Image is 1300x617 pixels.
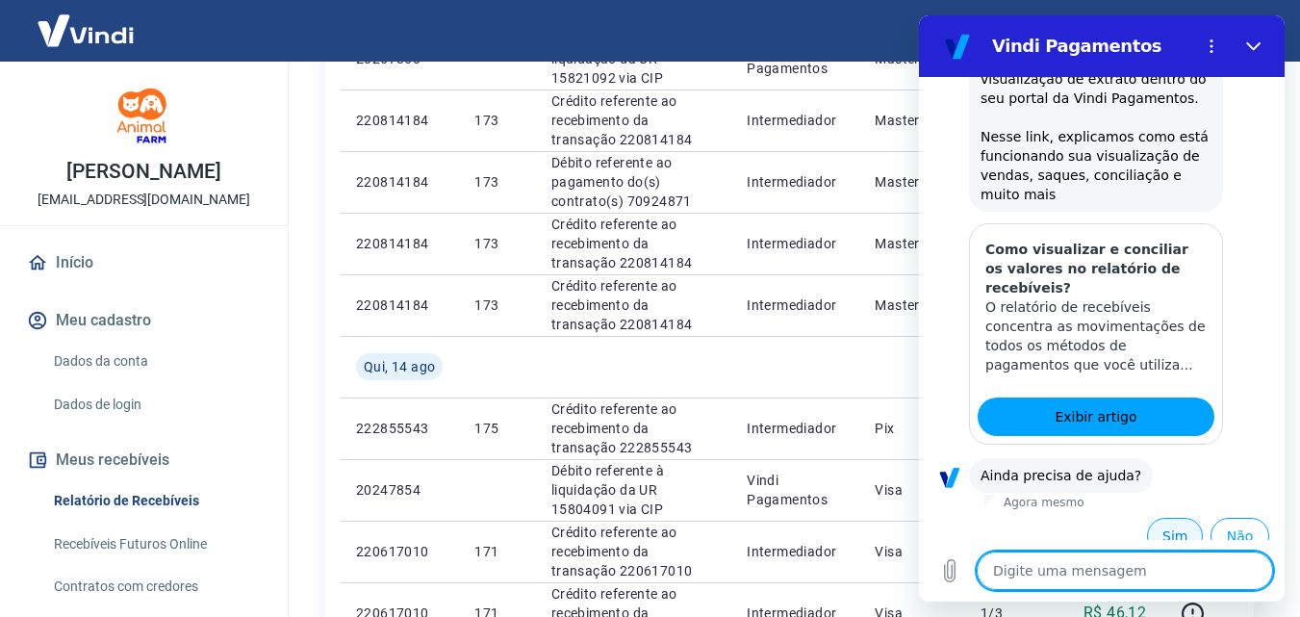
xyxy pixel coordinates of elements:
[747,172,844,192] p: Intermediador
[747,234,844,253] p: Intermediador
[356,172,444,192] p: 220814184
[875,111,950,130] p: Mastercard
[364,357,435,376] span: Qui, 14 ago
[747,471,844,509] p: Vindi Pagamentos
[356,234,444,253] p: 220814184
[875,542,950,561] p: Visa
[875,296,950,315] p: Mastercard
[46,525,265,564] a: Recebíveis Futuros Online
[551,153,716,211] p: Débito referente ao pagamento do(s) contrato(s) 70924871
[474,111,520,130] p: 173
[551,461,716,519] p: Débito referente à liquidação da UR 15804091 via CIP
[474,542,520,561] p: 171
[38,190,250,210] p: [EMAIL_ADDRESS][DOMAIN_NAME]
[1208,13,1277,49] button: Sair
[23,242,265,284] a: Início
[875,234,950,253] p: Mastercard
[474,172,520,192] p: 173
[356,480,444,500] p: 20247854
[474,234,520,253] p: 173
[66,162,220,182] p: [PERSON_NAME]
[106,77,183,154] img: 141e98c7-2c91-4178-920e-5eb2c40920f4.jpeg
[46,481,265,521] a: Relatório de Recebíveis
[356,296,444,315] p: 220814184
[356,111,444,130] p: 220814184
[875,419,950,438] p: Pix
[23,1,148,60] img: Vindi
[474,419,520,438] p: 175
[747,542,844,561] p: Intermediador
[474,296,520,315] p: 173
[46,385,265,424] a: Dados de login
[551,399,716,457] p: Crédito referente ao recebimento da transação 222855543
[919,15,1285,602] iframe: Janela de mensagens
[551,276,716,334] p: Crédito referente ao recebimento da transação 220814184
[551,215,716,272] p: Crédito referente ao recebimento da transação 220814184
[747,296,844,315] p: Intermediador
[747,111,844,130] p: Intermediador
[747,419,844,438] p: Intermediador
[875,480,950,500] p: Visa
[875,172,950,192] p: Mastercard
[356,419,444,438] p: 222855543
[551,523,716,580] p: Crédito referente ao recebimento da transação 220617010
[23,299,265,342] button: Meu cadastro
[23,439,265,481] button: Meus recebíveis
[46,342,265,381] a: Dados da conta
[551,91,716,149] p: Crédito referente ao recebimento da transação 220814184
[356,542,444,561] p: 220617010
[46,567,265,606] a: Contratos com credores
